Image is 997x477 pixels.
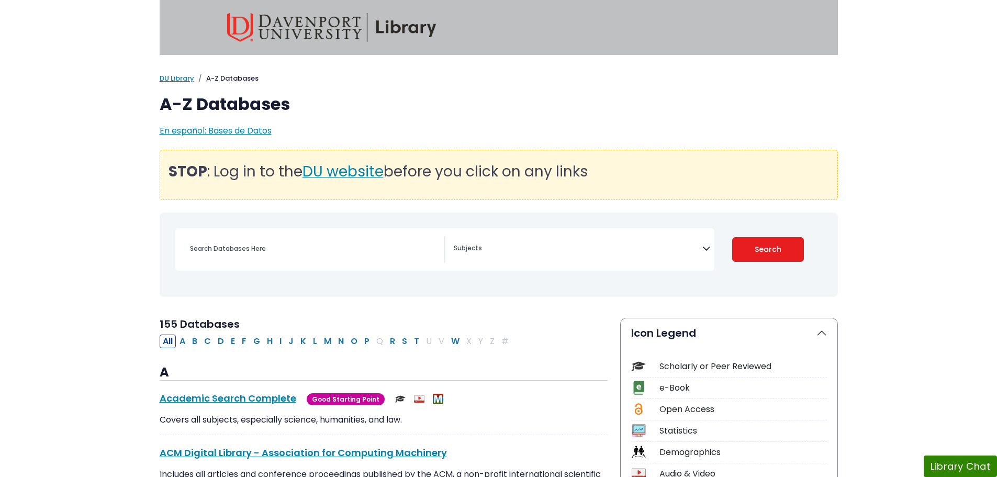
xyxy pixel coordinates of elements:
button: Filter Results I [276,335,285,348]
button: Filter Results T [411,335,422,348]
div: Scholarly or Peer Reviewed [659,360,827,373]
input: Search database by title or keyword [184,241,444,256]
a: ACM Digital Library - Association for Computing Machinery [160,446,447,459]
a: DU website [303,169,384,179]
span: 155 Databases [160,317,240,331]
img: Icon e-Book [632,381,646,395]
button: Filter Results O [348,335,361,348]
a: DU Library [160,73,194,83]
div: Statistics [659,425,827,437]
span: Good Starting Point [307,393,385,405]
p: Covers all subjects, especially science, humanities, and law. [160,414,608,426]
button: Filter Results B [189,335,200,348]
img: MeL (Michigan electronic Library) [433,394,443,404]
button: Filter Results N [335,335,347,348]
nav: Search filters [160,213,838,297]
span: : Log in to the [169,161,303,182]
button: Filter Results K [297,335,309,348]
button: Filter Results D [215,335,227,348]
div: Demographics [659,446,827,459]
img: Icon Statistics [632,424,646,438]
a: En español: Bases de Datos [160,125,272,137]
button: Filter Results F [239,335,250,348]
span: before you click on any links [384,161,588,182]
button: Filter Results M [321,335,334,348]
span: DU website [303,161,384,182]
button: Filter Results R [387,335,398,348]
h1: A-Z Databases [160,94,838,114]
strong: STOP [169,161,207,182]
button: Filter Results W [448,335,463,348]
button: Icon Legend [621,318,837,348]
div: Open Access [659,403,827,416]
button: Filter Results J [285,335,297,348]
li: A-Z Databases [194,73,259,84]
textarea: Search [454,245,702,253]
button: Filter Results C [201,335,214,348]
button: Library Chat [924,456,997,477]
button: All [160,335,176,348]
h3: A [160,365,608,381]
button: Filter Results S [399,335,410,348]
button: Filter Results E [228,335,238,348]
button: Filter Results P [361,335,373,348]
button: Filter Results H [264,335,276,348]
img: Icon Open Access [632,402,645,416]
img: Audio & Video [414,394,424,404]
div: Alpha-list to filter by first letter of database name [160,335,513,347]
button: Filter Results G [250,335,263,348]
button: Filter Results L [310,335,320,348]
img: Scholarly or Peer Reviewed [395,394,406,404]
div: e-Book [659,382,827,394]
img: Icon Scholarly or Peer Reviewed [632,359,646,373]
nav: breadcrumb [160,73,838,84]
a: Academic Search Complete [160,392,296,405]
img: Icon Demographics [632,445,646,459]
button: Filter Results A [176,335,188,348]
img: Davenport University Library [227,13,436,42]
button: Submit for Search Results [732,237,804,262]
